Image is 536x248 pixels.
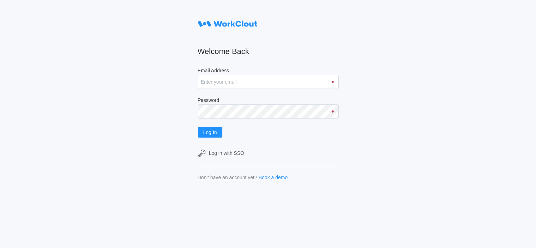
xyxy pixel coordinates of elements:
[198,97,339,104] label: Password
[203,130,217,135] span: Log In
[198,149,339,157] a: Log in with SSO
[198,47,339,56] h2: Welcome Back
[198,175,257,180] div: Don't have an account yet?
[259,175,288,180] a: Book a demo
[209,150,244,156] div: Log in with SSO
[198,127,223,138] button: Log In
[198,75,339,89] input: Enter your email
[198,68,339,75] label: Email Address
